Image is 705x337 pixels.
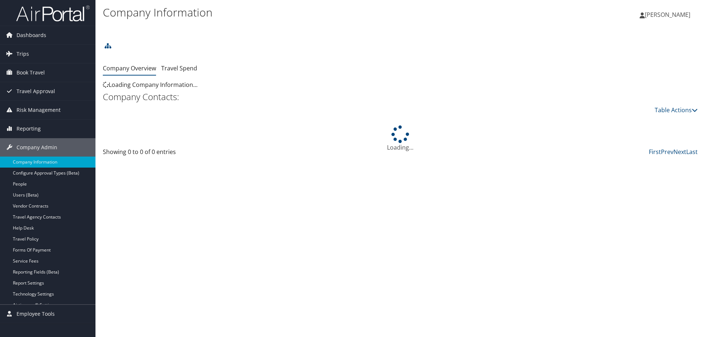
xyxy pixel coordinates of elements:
span: Travel Approval [17,82,55,100]
span: Employee Tools [17,305,55,323]
a: Table Actions [655,106,698,114]
h1: Company Information [103,5,499,20]
div: Showing 0 to 0 of 0 entries [103,147,243,160]
a: First [649,148,661,156]
span: Book Travel [17,63,45,82]
span: Risk Management [17,101,61,119]
span: Company Admin [17,138,57,157]
span: Trips [17,45,29,63]
a: Travel Spend [161,64,197,72]
a: Company Overview [103,64,156,72]
span: [PERSON_NAME] [645,11,690,19]
a: Prev [661,148,673,156]
span: Reporting [17,120,41,138]
span: Dashboards [17,26,46,44]
div: Loading... [103,125,698,152]
span: Loading Company Information... [103,81,198,89]
a: Last [686,148,698,156]
h2: Company Contacts: [103,91,698,103]
a: [PERSON_NAME] [640,4,698,26]
img: airportal-logo.png [16,5,90,22]
a: Next [673,148,686,156]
